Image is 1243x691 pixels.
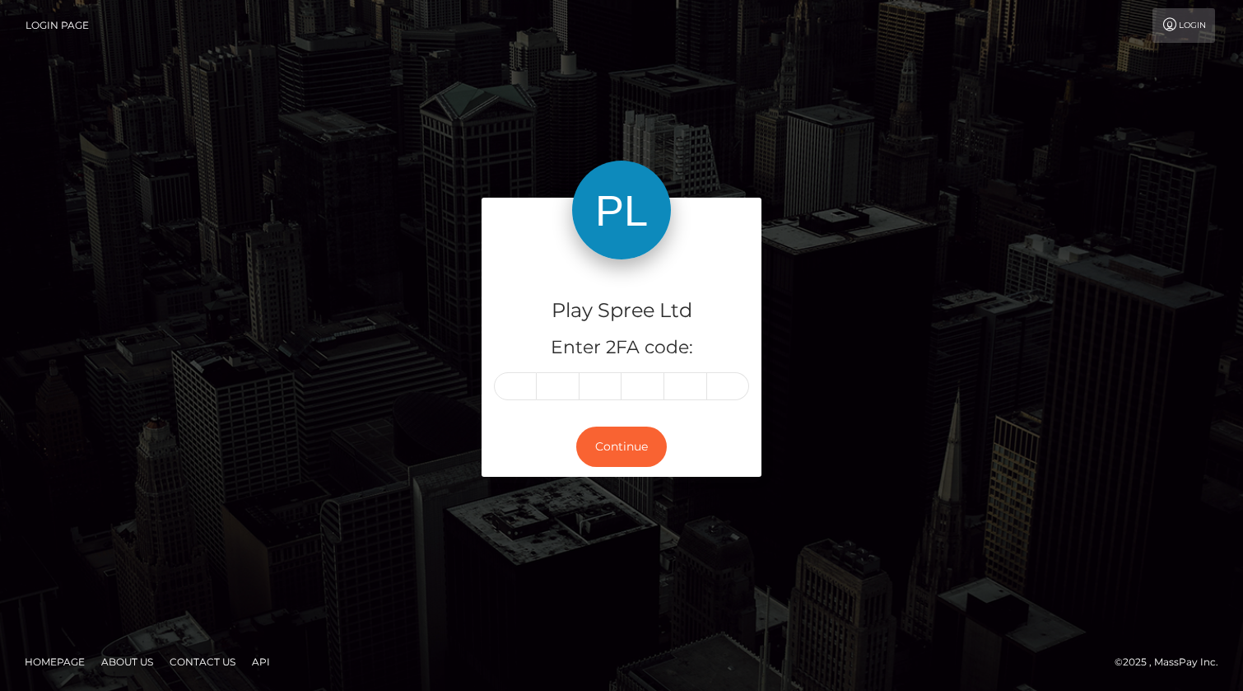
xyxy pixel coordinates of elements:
a: Login [1152,8,1215,43]
a: Login Page [26,8,89,43]
div: © 2025 , MassPay Inc. [1115,653,1231,671]
img: Play Spree Ltd [572,161,671,259]
a: API [245,649,277,675]
h5: Enter 2FA code: [494,335,749,361]
a: About Us [95,649,160,675]
a: Homepage [18,649,91,675]
button: Continue [576,427,667,467]
h4: Play Spree Ltd [494,296,749,325]
a: Contact Us [163,649,242,675]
